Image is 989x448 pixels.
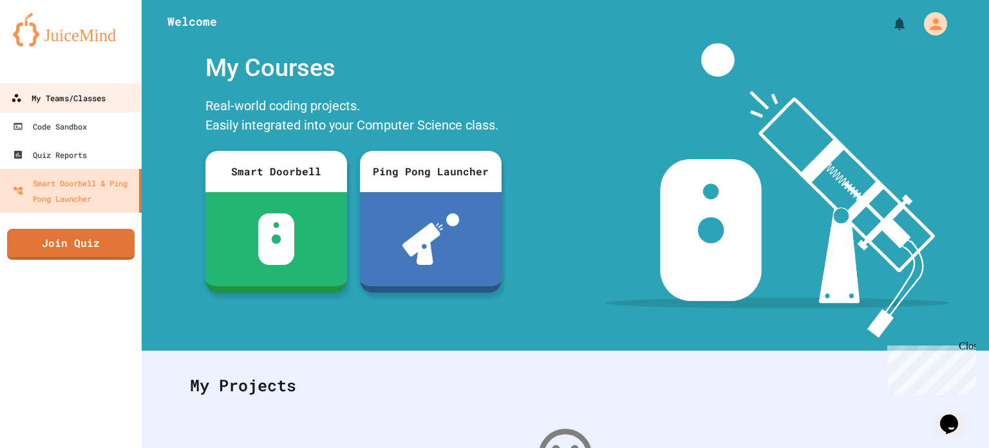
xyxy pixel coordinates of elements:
[199,93,508,141] div: Real-world coding projects. Easily integrated into your Computer Science class.
[935,396,976,435] iframe: chat widget
[13,119,87,134] div: Code Sandbox
[402,213,460,265] img: ppl-with-ball.png
[13,175,134,206] div: Smart Doorbell & Ping Pong Launcher
[7,229,135,260] a: Join Quiz
[910,9,950,39] div: My Account
[13,147,87,162] div: Quiz Reports
[177,360,954,411] div: My Projects
[605,43,950,338] img: banner-image-my-projects.png
[11,90,106,106] div: My Teams/Classes
[13,13,129,46] img: logo-orange.svg
[360,151,502,192] div: Ping Pong Launcher
[882,340,976,395] iframe: chat widget
[868,13,910,35] div: My Notifications
[205,151,347,192] div: Smart Doorbell
[5,5,89,82] div: Chat with us now!Close
[258,213,295,265] img: sdb-white.svg
[199,43,508,93] div: My Courses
